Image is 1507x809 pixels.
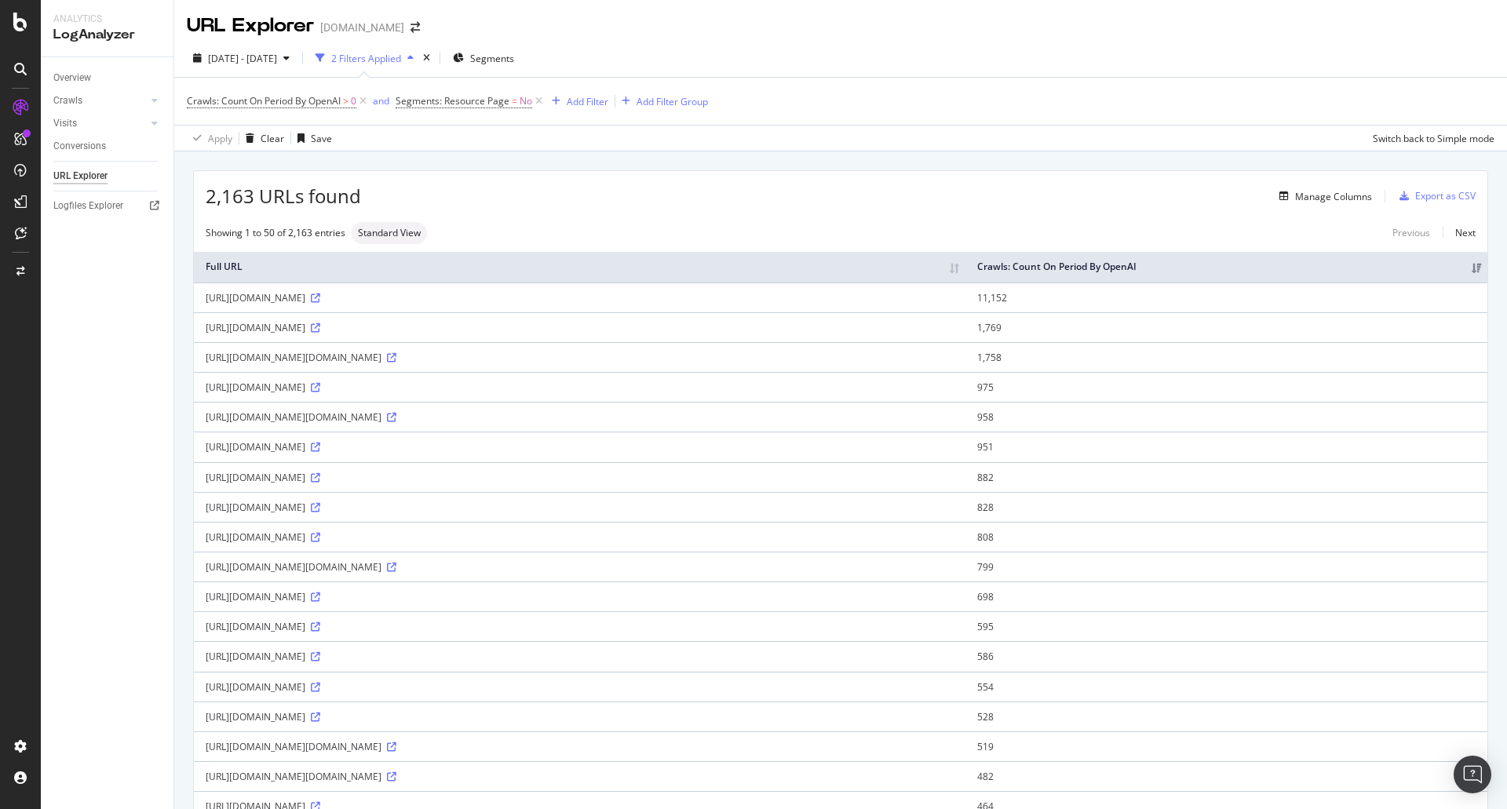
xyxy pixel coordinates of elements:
div: Switch back to Simple mode [1373,132,1494,145]
span: = [512,94,517,108]
div: [URL][DOMAIN_NAME] [206,321,954,334]
td: 1,758 [965,342,1487,372]
button: 2 Filters Applied [309,46,420,71]
div: Crawls [53,93,82,109]
td: 586 [965,641,1487,671]
button: and [373,93,389,108]
td: 482 [965,761,1487,791]
div: Manage Columns [1295,190,1372,203]
button: [DATE] - [DATE] [187,46,296,71]
div: URL Explorer [187,13,314,39]
button: Add Filter Group [615,92,708,111]
div: [DOMAIN_NAME] [320,20,404,35]
div: [URL][DOMAIN_NAME] [206,440,954,454]
div: URL Explorer [53,168,108,184]
a: Next [1443,221,1476,244]
td: 975 [965,372,1487,402]
a: Conversions [53,138,162,155]
td: 828 [965,492,1487,522]
div: Export as CSV [1415,189,1476,202]
div: [URL][DOMAIN_NAME][DOMAIN_NAME] [206,410,954,424]
button: Clear [239,126,284,151]
div: Clear [261,132,284,145]
td: 951 [965,432,1487,461]
th: Crawls: Count On Period By OpenAI: activate to sort column ascending [965,252,1487,282]
div: Logfiles Explorer [53,198,123,214]
div: [URL][DOMAIN_NAME][DOMAIN_NAME] [206,740,954,753]
div: [URL][DOMAIN_NAME][DOMAIN_NAME] [206,770,954,783]
span: No [520,90,532,112]
div: Visits [53,115,77,132]
td: 1,769 [965,312,1487,342]
td: 554 [965,672,1487,701]
div: Conversions [53,138,106,155]
td: 799 [965,552,1487,581]
span: 0 [351,90,356,112]
td: 11,152 [965,282,1487,312]
span: > [343,94,348,108]
div: [URL][DOMAIN_NAME] [206,291,954,304]
span: 2,163 URLs found [206,183,361,210]
td: 882 [965,462,1487,492]
div: [URL][DOMAIN_NAME] [206,590,954,603]
a: Logfiles Explorer [53,198,162,214]
div: Overview [53,70,91,86]
div: [URL][DOMAIN_NAME] [206,501,954,514]
div: [URL][DOMAIN_NAME][DOMAIN_NAME] [206,351,954,364]
div: Apply [208,132,232,145]
div: neutral label [352,222,427,244]
td: 528 [965,701,1487,731]
div: Showing 1 to 50 of 2,163 entries [206,226,345,239]
span: [DATE] - [DATE] [208,52,277,65]
td: 595 [965,611,1487,641]
span: Standard View [358,228,421,238]
th: Full URL: activate to sort column ascending [194,252,965,282]
div: and [373,94,389,108]
button: Export as CSV [1393,184,1476,209]
div: [URL][DOMAIN_NAME] [206,650,954,663]
td: 519 [965,731,1487,761]
div: LogAnalyzer [53,26,161,44]
div: [URL][DOMAIN_NAME] [206,620,954,633]
button: Switch back to Simple mode [1367,126,1494,151]
div: [URL][DOMAIN_NAME] [206,530,954,544]
div: times [420,50,433,66]
button: Segments [447,46,520,71]
button: Add Filter [546,92,608,111]
button: Manage Columns [1273,187,1372,206]
div: Add Filter Group [637,95,708,108]
button: Save [291,126,332,151]
div: [URL][DOMAIN_NAME] [206,471,954,484]
div: Open Intercom Messenger [1454,756,1491,793]
div: Add Filter [567,95,608,108]
span: Segments [470,52,514,65]
button: Apply [187,126,232,151]
div: [URL][DOMAIN_NAME] [206,381,954,394]
a: Crawls [53,93,147,109]
span: Crawls: Count On Period By OpenAI [187,94,341,108]
td: 958 [965,402,1487,432]
div: [URL][DOMAIN_NAME] [206,710,954,723]
td: 698 [965,581,1487,611]
a: Visits [53,115,147,132]
span: Segments: Resource Page [396,94,509,108]
div: [URL][DOMAIN_NAME][DOMAIN_NAME] [206,560,954,574]
a: Overview [53,70,162,86]
div: arrow-right-arrow-left [411,22,420,33]
div: 2 Filters Applied [331,52,401,65]
a: URL Explorer [53,168,162,184]
div: [URL][DOMAIN_NAME] [206,680,954,694]
div: Save [311,132,332,145]
td: 808 [965,522,1487,552]
div: Analytics [53,13,161,26]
